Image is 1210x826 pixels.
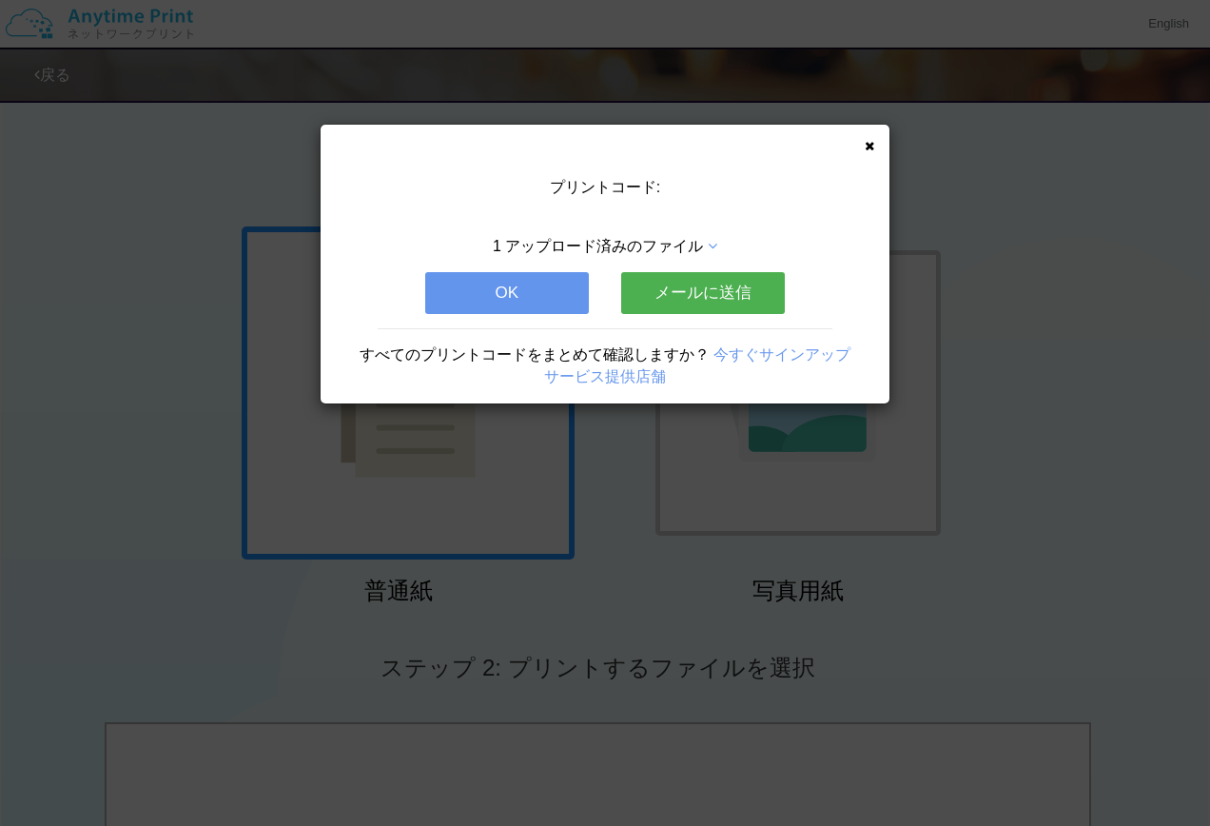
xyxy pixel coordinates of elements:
button: メールに送信 [621,272,785,314]
span: 1 アップロード済みのファイル [493,238,703,254]
a: サービス提供店舗 [544,368,666,384]
span: すべてのプリントコードをまとめて確認しますか？ [360,346,710,363]
a: 今すぐサインアップ [713,346,850,363]
span: プリントコード: [550,179,660,195]
button: OK [425,272,589,314]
